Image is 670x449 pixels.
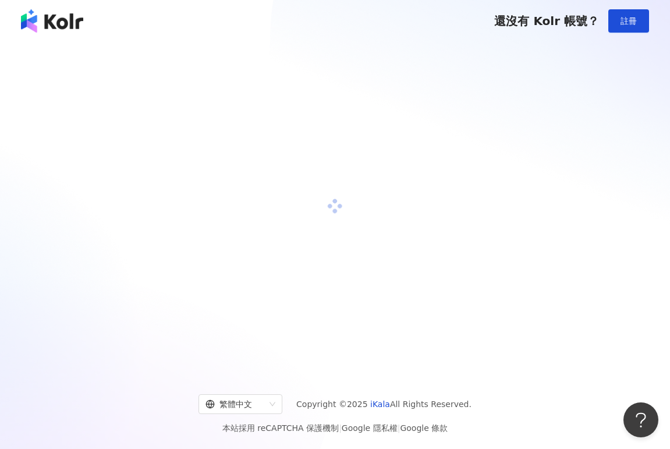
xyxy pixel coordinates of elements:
span: 本站採用 reCAPTCHA 保護機制 [222,421,448,435]
span: Copyright © 2025 All Rights Reserved. [296,397,472,411]
span: | [398,423,400,433]
a: Google 隱私權 [342,423,398,433]
span: 還沒有 Kolr 帳號？ [494,14,599,28]
img: logo [21,9,83,33]
button: 註冊 [608,9,649,33]
span: | [339,423,342,433]
iframe: Help Scout Beacon - Open [623,402,658,437]
span: 註冊 [621,16,637,26]
div: 繁體中文 [205,395,265,413]
a: iKala [370,399,390,409]
a: Google 條款 [400,423,448,433]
